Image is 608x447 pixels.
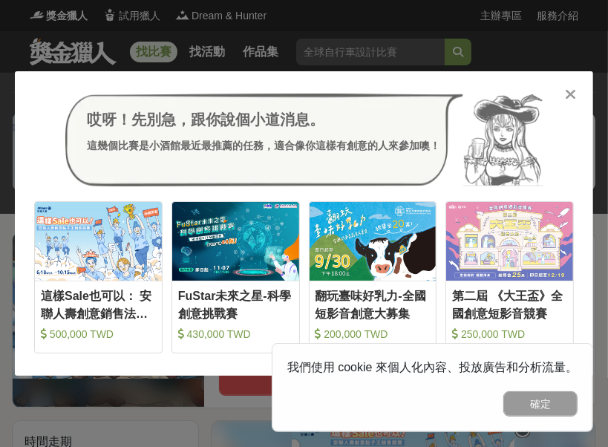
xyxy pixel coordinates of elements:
img: Cover Image [172,202,299,280]
div: 這幾個比賽是小酒館最近最推薦的任務，適合像你這樣有創意的人來參加噢！ [88,138,441,154]
div: 430,000 TWD [178,327,293,342]
div: 200,000 TWD [316,327,431,342]
a: Cover ImageFuStar未來之星-科學創意挑戰賽 430,000 TWD [171,201,300,353]
a: Cover Image第二屆 《大王盃》全國創意短影音競賽 250,000 TWD [445,201,574,353]
img: Cover Image [35,202,162,280]
div: 500,000 TWD [41,327,156,342]
img: Cover Image [446,202,573,280]
div: 250,000 TWD [452,327,567,342]
span: 我們使用 cookie 來個人化內容、投放廣告和分析流量。 [287,361,578,373]
img: Avatar [463,94,543,187]
div: 這樣Sale也可以： 安聯人壽創意銷售法募集 [41,287,156,321]
div: 翻玩臺味好乳力-全國短影音創意大募集 [316,287,431,321]
img: Cover Image [310,202,437,280]
a: Cover Image翻玩臺味好乳力-全國短影音創意大募集 200,000 TWD [309,201,437,353]
div: 第二屆 《大王盃》全國創意短影音競賽 [452,287,567,321]
button: 確定 [503,391,578,417]
div: FuStar未來之星-科學創意挑戰賽 [178,287,293,321]
div: 哎呀！先別急，跟你說個小道消息。 [88,108,441,131]
a: Cover Image這樣Sale也可以： 安聯人壽創意銷售法募集 500,000 TWD [34,201,163,353]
